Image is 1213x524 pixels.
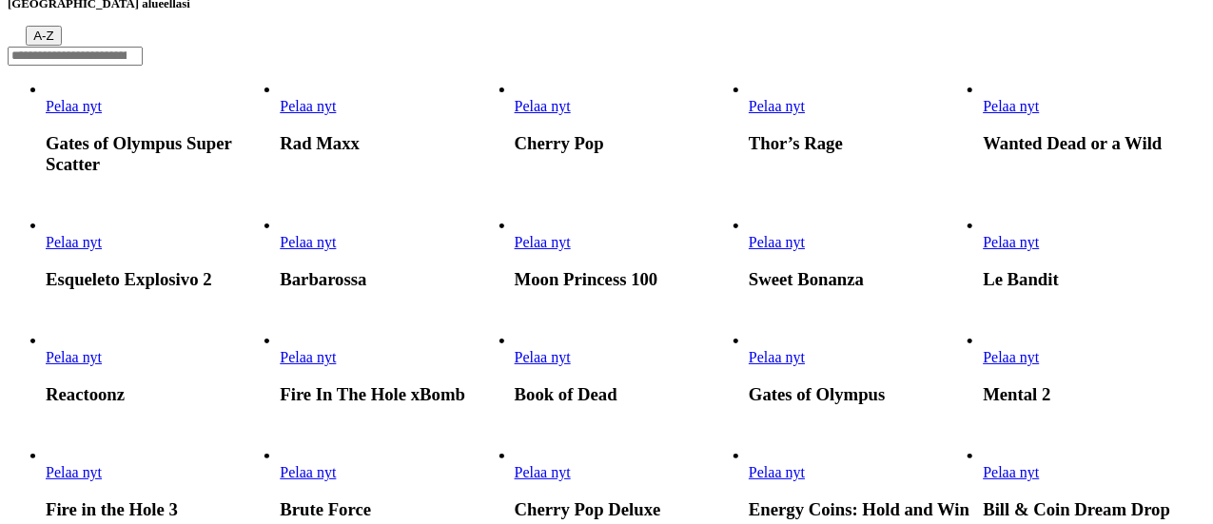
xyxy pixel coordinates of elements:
a: Gates of Olympus Super Scatter [46,98,102,114]
article: Gates of Olympus [749,332,971,405]
article: Fire in the Hole 3 [46,447,268,520]
article: Esqueleto Explosivo 2 [46,217,268,290]
h3: Cherry Pop Deluxe [515,499,737,520]
a: Rad Maxx [280,98,336,114]
span: Pelaa nyt [515,234,571,250]
span: Pelaa nyt [46,234,102,250]
a: Esqueleto Explosivo 2 [46,234,102,250]
h3: Cherry Pop [515,133,737,154]
a: Brute Force [280,464,336,480]
span: Pelaa nyt [280,464,336,480]
h3: Wanted Dead or a Wild [983,133,1205,154]
a: Reactoonz [46,349,102,365]
article: Rad Maxx [280,81,502,154]
a: Le Bandit [983,234,1039,250]
a: Fire in the Hole 3 [46,464,102,480]
h3: Le Bandit [983,269,1205,290]
a: Mental 2 [983,349,1039,365]
article: Cherry Pop Deluxe [515,447,737,520]
a: Energy Coins: Hold and Win [749,464,805,480]
article: Barbarossa [280,217,502,290]
article: Energy Coins: Hold and Win [749,447,971,520]
span: Pelaa nyt [280,349,336,365]
h3: Energy Coins: Hold and Win [749,499,971,520]
h3: Book of Dead [515,384,737,405]
a: Wanted Dead or a Wild [983,98,1039,114]
a: Sweet Bonanza [749,234,805,250]
a: Thor’s Rage [749,98,805,114]
h3: Thor’s Rage [749,133,971,154]
article: Bill & Coin Dream Drop [983,447,1205,520]
a: Cherry Pop Deluxe [515,464,571,480]
h3: Gates of Olympus [749,384,971,405]
span: Pelaa nyt [749,464,805,480]
h3: Reactoonz [46,384,268,405]
span: Pelaa nyt [46,464,102,480]
article: Gates of Olympus Super Scatter [46,81,268,175]
article: Wanted Dead or a Wild [983,81,1205,154]
h3: Bill & Coin Dream Drop [983,499,1205,520]
article: Brute Force [280,447,502,520]
span: Pelaa nyt [983,98,1039,114]
button: A-Z [26,26,61,46]
input: Search [8,47,143,66]
article: Moon Princess 100 [515,217,737,290]
article: Reactoonz [46,332,268,405]
h3: Rad Maxx [280,133,502,154]
h3: Moon Princess 100 [515,269,737,290]
span: Pelaa nyt [983,464,1039,480]
span: Pelaa nyt [983,234,1039,250]
span: Pelaa nyt [280,234,336,250]
span: Pelaa nyt [515,464,571,480]
span: Pelaa nyt [749,98,805,114]
h3: Mental 2 [983,384,1205,405]
article: Thor’s Rage [749,81,971,154]
h3: Fire in the Hole 3 [46,499,268,520]
a: Moon Princess 100 [515,234,571,250]
a: Gates of Olympus [749,349,805,365]
h3: Barbarossa [280,269,502,290]
a: Bill & Coin Dream Drop [983,464,1039,480]
h3: Fire In The Hole xBomb [280,384,502,405]
h3: Gates of Olympus Super Scatter [46,133,268,175]
span: Pelaa nyt [46,98,102,114]
span: A-Z [33,29,53,43]
span: Pelaa nyt [515,349,571,365]
h3: Sweet Bonanza [749,269,971,290]
span: Pelaa nyt [749,349,805,365]
span: Pelaa nyt [280,98,336,114]
h3: Esqueleto Explosivo 2 [46,269,268,290]
article: Mental 2 [983,332,1205,405]
article: Fire In The Hole xBomb [280,332,502,405]
span: Pelaa nyt [983,349,1039,365]
span: Pelaa nyt [749,234,805,250]
a: Barbarossa [280,234,336,250]
article: Le Bandit [983,217,1205,290]
h3: Brute Force [280,499,502,520]
span: Pelaa nyt [46,349,102,365]
a: Cherry Pop [515,98,571,114]
span: Pelaa nyt [515,98,571,114]
article: Cherry Pop [515,81,737,154]
a: Book of Dead [515,349,571,365]
article: Sweet Bonanza [749,217,971,290]
a: Fire In The Hole xBomb [280,349,336,365]
article: Book of Dead [515,332,737,405]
